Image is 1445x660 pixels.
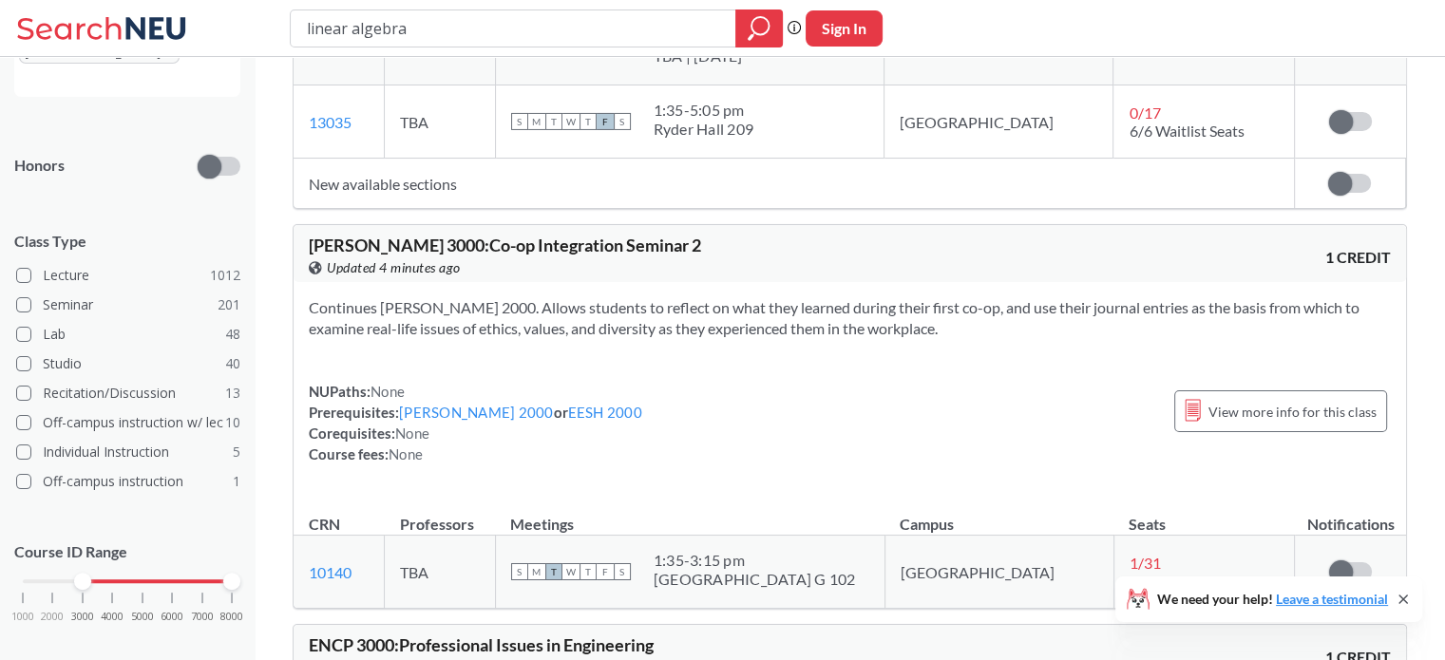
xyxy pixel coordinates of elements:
div: CRN [309,514,340,535]
span: T [545,113,562,130]
span: F [597,113,614,130]
span: 1000 [11,612,34,622]
label: Individual Instruction [16,440,240,464]
span: 201 [218,294,240,315]
td: [GEOGRAPHIC_DATA] [884,536,1113,609]
a: EESH 2000 [568,404,642,421]
span: 1 [233,471,240,492]
p: Honors [14,155,65,177]
label: Lab [16,322,240,347]
span: Class Type [14,231,240,252]
span: 3000 [71,612,94,622]
div: 1:35 - 3:15 pm [654,551,856,570]
span: T [580,563,597,580]
span: 5000 [131,612,154,622]
th: Notifications [1295,495,1406,536]
span: None [389,445,423,462]
td: TBA [385,536,495,609]
th: Campus [884,495,1113,536]
span: W [562,563,580,580]
span: 2000 [41,612,64,622]
span: 6000 [161,612,183,622]
td: New available sections [294,159,1294,209]
span: 10 [225,412,240,433]
span: 8000 [220,612,243,622]
span: 5 [233,442,240,462]
span: 4000 [101,612,124,622]
td: [GEOGRAPHIC_DATA] [884,85,1113,159]
th: Professors [385,495,495,536]
div: Ryder Hall 209 [654,120,754,139]
span: 0/0 Waitlist Seats [1130,572,1245,590]
button: Sign In [806,10,883,47]
span: 40 [225,353,240,374]
span: 48 [225,324,240,345]
span: [PERSON_NAME] 3000 : Co-op Integration Seminar 2 [309,235,701,255]
span: 6/6 Waitlist Seats [1129,122,1244,140]
th: Seats [1113,495,1295,536]
span: 1 CREDIT [1325,247,1391,268]
span: None [371,383,405,400]
label: Seminar [16,292,240,317]
div: [GEOGRAPHIC_DATA]X to remove pillDropdown arrow [14,36,240,97]
td: TBA [385,85,495,159]
a: [PERSON_NAME] 2000 [399,404,554,421]
span: S [511,563,528,580]
span: We need your help! [1157,593,1388,606]
div: magnifying glass [735,9,783,47]
span: 1012 [210,265,240,286]
label: Lecture [16,263,240,288]
span: S [614,113,631,130]
section: Continues [PERSON_NAME] 2000. Allows students to reflect on what they learned during their first ... [309,297,1391,339]
span: 1 / 31 [1130,554,1161,572]
span: T [545,563,562,580]
input: Class, professor, course number, "phrase" [305,12,722,45]
span: S [614,563,631,580]
span: W [562,113,580,130]
span: T [580,113,597,130]
span: M [528,113,545,130]
label: Studio [16,351,240,376]
span: None [395,424,429,442]
div: [GEOGRAPHIC_DATA] G 102 [654,570,856,589]
svg: magnifying glass [748,15,770,42]
label: Off-campus instruction w/ lec [16,410,240,435]
span: S [511,113,528,130]
span: View more info for this class [1208,400,1377,424]
span: 7000 [191,612,214,622]
label: Off-campus instruction [16,469,240,494]
span: ENCP 3000 : Professional Issues in Engineering [309,634,654,655]
div: 1:35 - 5:05 pm [654,101,754,120]
p: Course ID Range [14,541,240,563]
span: Updated 4 minutes ago [327,257,461,278]
span: F [597,563,614,580]
label: Recitation/Discussion [16,381,240,405]
div: NUPaths: Prerequisites: or Corequisites: Course fees: [309,381,642,464]
a: Leave a testimonial [1276,591,1388,607]
span: 0 / 17 [1129,104,1160,122]
a: 13035 [309,113,352,131]
th: Meetings [495,495,884,536]
span: 13 [225,383,240,404]
span: M [528,563,545,580]
a: 10140 [309,563,352,581]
